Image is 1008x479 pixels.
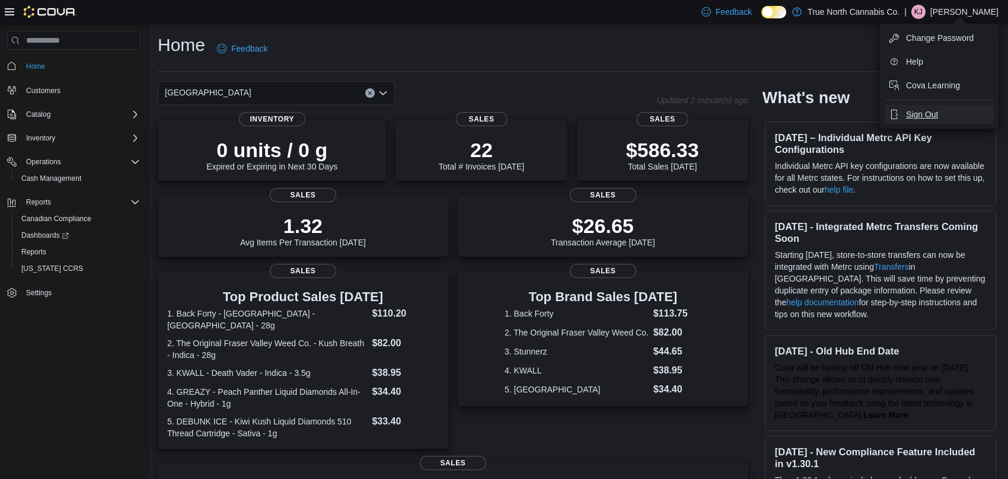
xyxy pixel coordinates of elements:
[775,132,986,155] h3: [DATE] – Individual Metrc API Key Configurations
[439,138,524,171] div: Total # Invoices [DATE]
[26,86,60,95] span: Customers
[26,110,50,119] span: Catalog
[378,88,388,98] button: Open list of options
[17,212,140,226] span: Canadian Compliance
[906,56,923,68] span: Help
[885,52,994,71] button: Help
[653,344,701,359] dd: $44.65
[165,85,251,100] span: [GEOGRAPHIC_DATA]
[637,112,688,126] span: Sales
[21,59,50,74] a: Home
[2,154,145,170] button: Operations
[270,264,336,278] span: Sales
[240,214,366,247] div: Avg Items Per Transaction [DATE]
[231,43,267,55] span: Feedback
[212,37,272,60] a: Feedback
[21,155,140,169] span: Operations
[17,261,88,276] a: [US_STATE] CCRS
[21,195,56,209] button: Reports
[372,366,438,380] dd: $38.95
[21,247,46,257] span: Reports
[930,5,999,19] p: [PERSON_NAME]
[17,245,140,259] span: Reports
[21,84,65,98] a: Customers
[775,249,986,320] p: Starting [DATE], store-to-store transfers can now be integrated with Metrc using in [GEOGRAPHIC_D...
[21,285,140,300] span: Settings
[270,188,336,202] span: Sales
[158,33,205,57] h1: Home
[906,108,938,120] span: Sign Out
[2,106,145,123] button: Catalog
[761,6,786,18] input: Dark Mode
[626,138,699,171] div: Total Sales [DATE]
[239,112,305,126] span: Inventory
[17,245,51,259] a: Reports
[17,228,74,242] a: Dashboards
[17,261,140,276] span: Washington CCRS
[911,5,926,19] div: Keelin Jefkins
[167,337,367,361] dt: 2. The Original Fraser Valley Weed Co. - Kush Breath - Indica - 28g
[505,327,649,339] dt: 2. The Original Fraser Valley Weed Co.
[716,6,752,18] span: Feedback
[21,264,83,273] span: [US_STATE] CCRS
[21,58,140,73] span: Home
[885,76,994,95] button: Cova Learning
[786,298,859,307] a: help documentation
[12,244,145,260] button: Reports
[206,138,337,171] div: Expired or Expiring in Next 30 Days
[17,228,140,242] span: Dashboards
[775,160,986,196] p: Individual Metrc API key configurations are now available for all Metrc states. For instructions ...
[2,284,145,301] button: Settings
[21,107,55,122] button: Catalog
[825,185,853,194] a: help file
[21,231,69,240] span: Dashboards
[167,386,367,410] dt: 4. GREAZY - Peach Panther Liquid Diamonds All-In-One - Hybrid - 1g
[906,32,974,44] span: Change Password
[7,52,140,332] nav: Complex example
[372,385,438,399] dd: $34.40
[21,107,140,122] span: Catalog
[505,384,649,395] dt: 5. [GEOGRAPHIC_DATA]
[2,82,145,99] button: Customers
[2,194,145,210] button: Reports
[21,155,66,169] button: Operations
[775,446,986,470] h3: [DATE] - New Compliance Feature Included in v1.30.1
[167,290,439,304] h3: Top Product Sales [DATE]
[885,28,994,47] button: Change Password
[570,264,636,278] span: Sales
[456,112,508,126] span: Sales
[167,416,367,439] dt: 5. DEBUNK ICE - Kiwi Kush Liquid Diamonds 510 Thread Cartridge - Sativa - 1g
[12,170,145,187] button: Cash Management
[653,382,701,397] dd: $34.40
[914,5,923,19] span: KJ
[167,308,367,331] dt: 1. Back Forty - [GEOGRAPHIC_DATA] - [GEOGRAPHIC_DATA] - 28g
[885,105,994,124] button: Sign Out
[17,171,86,186] a: Cash Management
[874,262,909,272] a: Transfers
[17,212,96,226] a: Canadian Compliance
[775,221,986,244] h3: [DATE] - Integrated Metrc Transfers Coming Soon
[21,214,91,223] span: Canadian Compliance
[653,325,701,340] dd: $82.00
[551,214,655,238] p: $26.65
[626,138,699,162] p: $586.33
[21,131,60,145] button: Inventory
[372,336,438,350] dd: $82.00
[906,79,960,91] span: Cova Learning
[26,62,45,71] span: Home
[551,214,655,247] div: Transaction Average [DATE]
[2,57,145,74] button: Home
[505,346,649,357] dt: 3. Stunnerz
[420,456,486,470] span: Sales
[904,5,907,19] p: |
[167,367,367,379] dt: 3. KWALL - Death Vader - Indica - 3.5g
[365,88,375,98] button: Clear input
[653,306,701,321] dd: $113.75
[775,345,986,357] h3: [DATE] - Old Hub End Date
[808,5,899,19] p: True North Cannabis Co.
[21,174,81,183] span: Cash Management
[24,6,76,18] img: Cova
[26,157,61,167] span: Operations
[26,197,51,207] span: Reports
[2,130,145,146] button: Inventory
